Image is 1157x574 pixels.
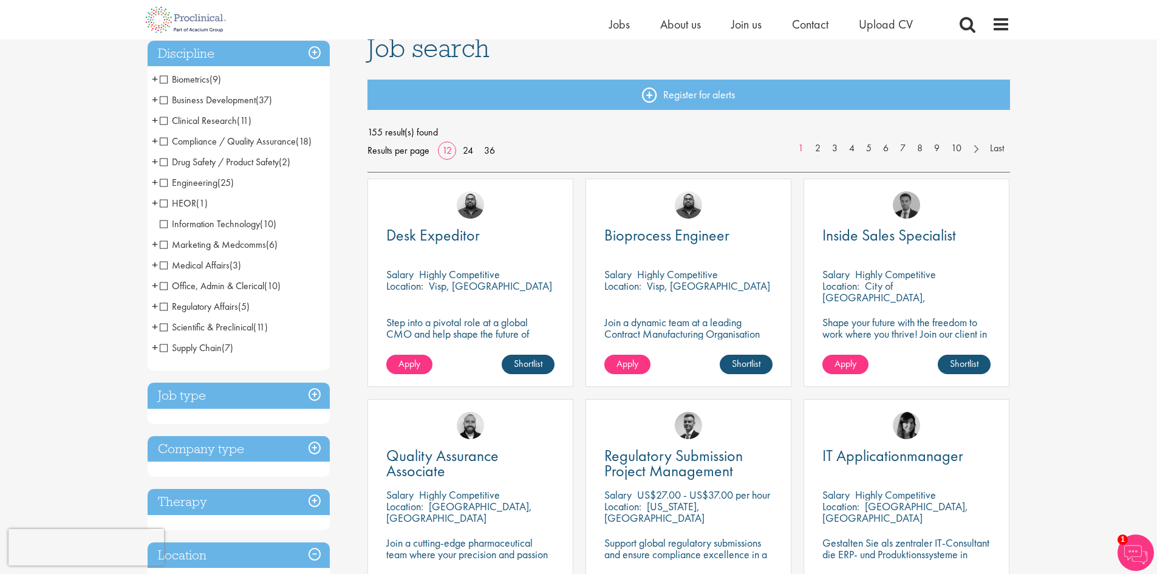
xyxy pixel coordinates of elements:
[822,445,963,466] span: IT Applicationmanager
[386,499,532,525] p: [GEOGRAPHIC_DATA], [GEOGRAPHIC_DATA]
[604,448,773,479] a: Regulatory Submission Project Management
[984,142,1010,155] a: Last
[160,259,230,272] span: Medical Affairs
[260,217,276,230] span: (10)
[152,70,158,88] span: +
[160,217,276,230] span: Information Technology
[237,114,251,127] span: (11)
[616,357,638,370] span: Apply
[604,228,773,243] a: Bioprocess Engineer
[822,448,991,463] a: IT Applicationmanager
[386,225,480,245] span: Desk Expeditor
[894,142,912,155] a: 7
[152,194,158,212] span: +
[822,279,859,293] span: Location:
[386,499,423,513] span: Location:
[855,488,936,502] p: Highly Competitive
[256,94,272,106] span: (37)
[637,267,718,281] p: Highly Competitive
[160,94,272,106] span: Business Development
[893,191,920,219] a: Carl Gbolade
[386,267,414,281] span: Salary
[148,542,330,569] h3: Location
[398,357,420,370] span: Apply
[160,259,241,272] span: Medical Affairs
[859,16,913,32] a: Upload CV
[253,321,268,333] span: (11)
[160,321,268,333] span: Scientific & Preclinical
[809,142,827,155] a: 2
[160,238,266,251] span: Marketing & Medcomms
[238,300,250,313] span: (5)
[675,412,702,439] img: Alex Bill
[160,321,253,333] span: Scientific & Preclinical
[296,135,312,148] span: (18)
[792,142,810,155] a: 1
[148,489,330,515] h3: Therapy
[160,341,233,354] span: Supply Chain
[660,16,701,32] span: About us
[160,279,281,292] span: Office, Admin & Clerical
[279,155,290,168] span: (2)
[152,338,158,357] span: +
[148,41,330,67] h3: Discipline
[826,142,844,155] a: 3
[152,132,158,150] span: +
[148,383,330,409] h3: Job type
[457,412,484,439] img: Jordan Kiely
[457,191,484,219] a: Ashley Bennett
[160,300,250,313] span: Regulatory Affairs
[822,499,968,525] p: [GEOGRAPHIC_DATA], [GEOGRAPHIC_DATA]
[217,176,234,189] span: (25)
[152,297,158,315] span: +
[160,197,196,210] span: HEOR
[502,355,555,374] a: Shortlist
[637,488,770,502] p: US$27.00 - US$37.00 per hour
[604,488,632,502] span: Salary
[160,155,290,168] span: Drug Safety / Product Safety
[1118,535,1154,571] img: Chatbot
[152,235,158,253] span: +
[911,142,929,155] a: 8
[480,144,499,157] a: 36
[152,318,158,336] span: +
[386,445,499,481] span: Quality Assurance Associate
[152,91,158,109] span: +
[152,276,158,295] span: +
[367,123,1010,142] span: 155 result(s) found
[160,94,256,106] span: Business Development
[160,279,264,292] span: Office, Admin & Clerical
[834,357,856,370] span: Apply
[386,316,555,351] p: Step into a pivotal role at a global CMO and help shape the future of healthcare.
[9,529,164,565] iframe: reCAPTCHA
[938,355,991,374] a: Shortlist
[604,499,705,525] p: [US_STATE], [GEOGRAPHIC_DATA]
[822,279,926,316] p: City of [GEOGRAPHIC_DATA], [GEOGRAPHIC_DATA]
[459,144,477,157] a: 24
[604,355,650,374] a: Apply
[438,144,456,157] a: 12
[675,191,702,219] a: Ashley Bennett
[266,238,278,251] span: (6)
[945,142,968,155] a: 10
[429,279,552,293] p: Visp, [GEOGRAPHIC_DATA]
[152,173,158,191] span: +
[367,32,490,64] span: Job search
[160,197,208,210] span: HEOR
[230,259,241,272] span: (3)
[604,499,641,513] span: Location:
[928,142,946,155] a: 9
[604,225,729,245] span: Bioprocess Engineer
[386,355,432,374] a: Apply
[160,73,210,86] span: Biometrics
[160,73,221,86] span: Biometrics
[609,16,630,32] a: Jobs
[367,80,1010,110] a: Register for alerts
[647,279,770,293] p: Visp, [GEOGRAPHIC_DATA]
[160,300,238,313] span: Regulatory Affairs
